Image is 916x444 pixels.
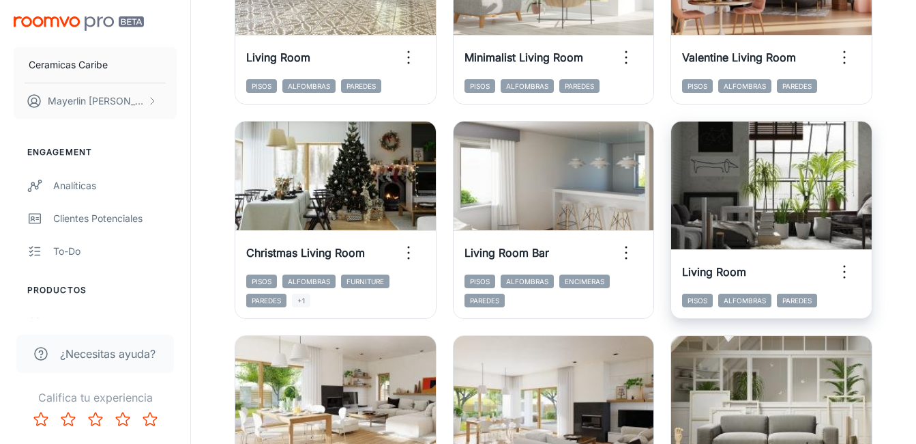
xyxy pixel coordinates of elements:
[53,178,177,193] div: Analíticas
[682,294,713,307] span: Pisos
[136,406,164,433] button: Rate 5 star
[777,79,817,93] span: Paredes
[246,245,365,261] h6: Christmas Living Room
[282,275,336,288] span: Alfombras
[559,275,610,288] span: Encimeras
[14,47,177,83] button: Ceramicas Caribe
[14,16,144,31] img: Roomvo PRO Beta
[48,94,144,109] p: Mayerlin [PERSON_NAME]
[682,49,796,66] h6: Valentine Living Room
[341,275,389,288] span: Furniture
[341,79,381,93] span: Paredes
[53,211,177,226] div: Clientes potenciales
[246,49,310,66] h6: Living Room
[718,294,771,307] span: Alfombras
[464,294,505,307] span: Paredes
[682,264,746,280] h6: Living Room
[464,49,583,66] h6: Minimalist Living Room
[53,244,177,259] div: To-do
[718,79,771,93] span: Alfombras
[282,79,336,93] span: Alfombras
[14,83,177,119] button: Mayerlin [PERSON_NAME]
[11,389,179,406] p: Califica tu experiencia
[29,57,108,72] p: Ceramicas Caribe
[53,316,177,331] div: Mis productos
[55,406,82,433] button: Rate 2 star
[464,245,549,261] h6: Living Room Bar
[27,406,55,433] button: Rate 1 star
[246,294,286,307] span: Paredes
[682,79,713,93] span: Pisos
[559,79,600,93] span: Paredes
[464,275,495,288] span: Pisos
[464,79,495,93] span: Pisos
[246,275,277,288] span: Pisos
[777,294,817,307] span: Paredes
[292,294,310,307] span: +1
[60,346,156,362] span: ¿Necesitas ayuda?
[501,275,554,288] span: Alfombras
[82,406,109,433] button: Rate 3 star
[501,79,554,93] span: Alfombras
[109,406,136,433] button: Rate 4 star
[246,79,277,93] span: Pisos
